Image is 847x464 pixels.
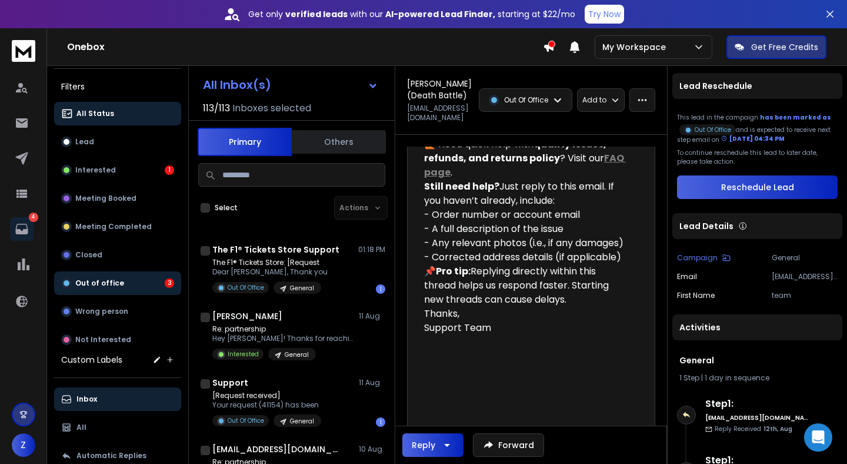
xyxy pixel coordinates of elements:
b: Pro tip: [436,264,471,278]
p: Interested [75,165,116,175]
p: Not Interested [75,335,131,344]
p: [EMAIL_ADDRESS][DOMAIN_NAME] [772,272,838,281]
h1: [PERSON_NAME] [212,310,282,322]
div: 1 [165,165,174,175]
p: My Workspace [602,41,671,53]
p: 🙋 Need quick help with ? Visit our . [424,137,629,180]
img: logo [12,40,35,62]
p: Interested [228,350,259,359]
p: Out Of Office [228,283,264,292]
button: Get Free Credits [726,35,826,59]
h1: General [679,354,835,366]
p: All Status [76,109,114,118]
p: [EMAIL_ADDRESS][DOMAIN_NAME] [407,104,472,122]
button: All Status [54,102,181,125]
p: 11 Aug [359,311,385,321]
button: Interested1 [54,158,181,182]
div: Open Intercom Messenger [804,423,832,452]
button: Forward [473,433,544,457]
p: Out Of Office [695,125,731,134]
h3: Filters [54,78,181,95]
b: quality issues, refunds, and returns policy [424,137,608,165]
p: [Request received] [212,391,321,400]
button: Closed [54,243,181,267]
p: Email [677,272,697,281]
strong: verified leads [285,8,348,20]
div: Reply [412,439,435,451]
p: General [772,253,838,263]
p: All [76,423,86,432]
button: Campaign [677,253,731,263]
button: Wrong person [54,300,181,323]
p: Wrong person [75,307,128,316]
div: 3 [165,279,174,288]
label: Select [215,203,238,213]
p: Your request (41154) has been [212,400,321,410]
p: Automatic Replies [76,451,146,460]
div: Activities [672,314,842,340]
h1: The F1® Tickets Store Support [212,244,339,256]
p: Reply Received [715,425,792,433]
div: [DATE] 04:34 PM [721,134,785,143]
p: Meeting Completed [75,222,152,231]
p: Out of office [75,279,124,288]
h1: All Inbox(s) [203,79,271,91]
button: Others [292,129,386,155]
p: 11 Aug [359,378,385,387]
button: All Inbox(s) [194,73,388,97]
button: Primary [198,128,292,156]
p: Closed [75,250,102,260]
p: General [290,284,314,293]
div: 1 [376,417,385,427]
p: Add to [582,95,606,105]
button: Meeting Completed [54,215,181,238]
button: All [54,416,181,439]
button: Out of office3 [54,271,181,295]
h6: [EMAIL_ADDRESS][DOMAIN_NAME] [705,413,808,422]
div: 1 [376,284,385,294]
div: | [679,373,835,383]
span: 1 Step [679,373,699,383]
span: has been marked as [760,113,831,122]
p: 01:18 PM [358,245,385,254]
span: 12th, Aug [763,425,792,433]
p: 📌 Replying directly within this thread helps us respond faster. Starting new threads can cause de... [424,264,629,307]
p: General [285,350,309,359]
p: Out Of Office [228,416,264,425]
p: First Name [677,291,715,300]
strong: AI-powered Lead Finder, [385,8,495,20]
p: The F1® Tickets Store: [Request [212,258,328,267]
a: 4 [10,217,34,241]
b: Still need help? [424,180,499,193]
button: Z [12,433,35,457]
p: Campaign [677,253,718,263]
p: Thanks, Support Team [424,307,629,335]
button: Lead [54,130,181,154]
p: Meeting Booked [75,194,136,203]
a: FAQ page [424,151,626,179]
p: Lead Reschedule [679,80,752,92]
button: Reply [402,433,463,457]
p: Hey [PERSON_NAME]! Thanks for reaching [212,334,354,343]
p: 4 [29,213,38,222]
p: Lead Details [679,220,733,232]
div: This lead in the campaign and is expected to receive next step email on [677,113,838,144]
p: To continue reschedule this lead to later date, please take action. [677,148,838,166]
h1: Support [212,377,248,389]
p: Re: partnership [212,324,354,334]
button: Reschedule Lead [677,175,838,199]
h1: [EMAIL_ADDRESS][DOMAIN_NAME] [212,443,342,455]
p: Dear [PERSON_NAME], Thank you [212,267,328,277]
p: Out Of Office [504,95,548,105]
p: General [290,417,314,426]
button: Inbox [54,387,181,411]
p: Get only with our starting at $22/mo [248,8,575,20]
p: Get Free Credits [751,41,818,53]
p: team [772,291,838,300]
p: Lead [75,137,94,147]
button: Try Now [585,5,624,24]
p: Just reply to this email. If you haven’t already, include: - Order number or account email - A fu... [424,180,629,264]
span: 1 day in sequence [705,373,769,383]
h3: Inboxes selected [232,101,311,115]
